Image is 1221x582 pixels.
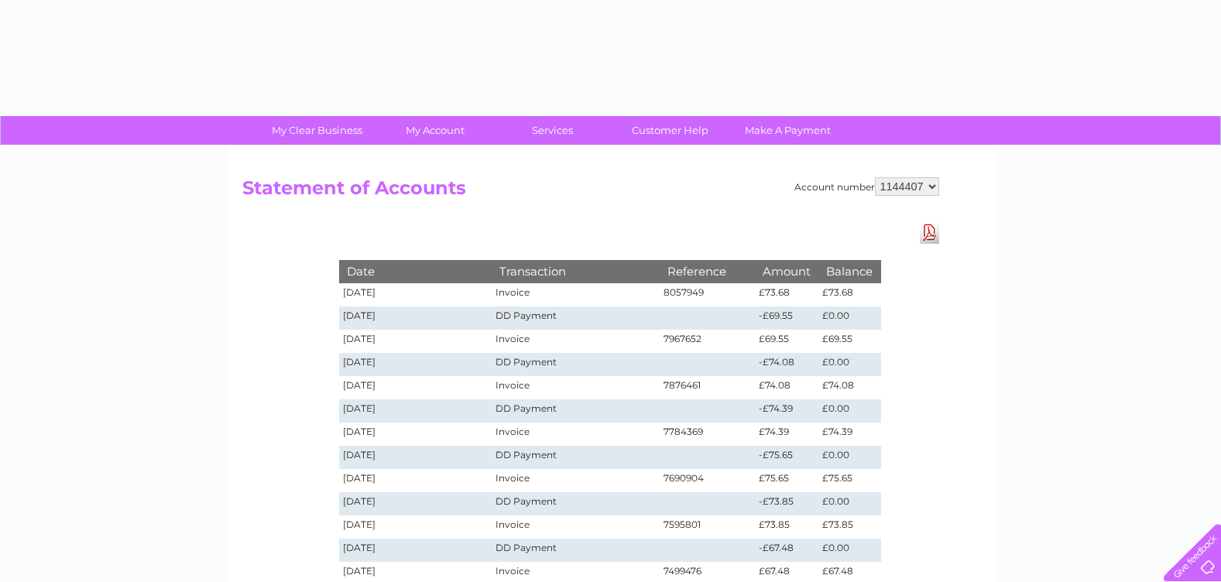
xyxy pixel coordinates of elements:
[660,260,756,282] th: Reference
[492,492,659,515] td: DD Payment
[724,116,852,145] a: Make A Payment
[755,469,818,492] td: £75.65
[492,446,659,469] td: DD Payment
[339,330,492,353] td: [DATE]
[818,283,880,306] td: £73.68
[492,306,659,330] td: DD Payment
[660,283,756,306] td: 8057949
[818,515,880,539] td: £73.85
[492,283,659,306] td: Invoice
[492,515,659,539] td: Invoice
[818,376,880,399] td: £74.08
[492,330,659,353] td: Invoice
[818,260,880,282] th: Balance
[339,283,492,306] td: [DATE]
[818,353,880,376] td: £0.00
[660,330,756,353] td: 7967652
[242,177,939,207] h2: Statement of Accounts
[492,353,659,376] td: DD Payment
[755,306,818,330] td: -£69.55
[755,283,818,306] td: £73.68
[339,376,492,399] td: [DATE]
[339,306,492,330] td: [DATE]
[492,423,659,446] td: Invoice
[818,446,880,469] td: £0.00
[755,330,818,353] td: £69.55
[660,515,756,539] td: 7595801
[818,423,880,446] td: £74.39
[660,469,756,492] td: 7690904
[489,116,616,145] a: Services
[755,423,818,446] td: £74.39
[660,376,756,399] td: 7876461
[492,399,659,423] td: DD Payment
[339,492,492,515] td: [DATE]
[371,116,499,145] a: My Account
[339,260,492,282] th: Date
[755,260,818,282] th: Amount
[818,492,880,515] td: £0.00
[818,539,880,562] td: £0.00
[339,515,492,539] td: [DATE]
[253,116,381,145] a: My Clear Business
[755,399,818,423] td: -£74.39
[492,539,659,562] td: DD Payment
[755,446,818,469] td: -£75.65
[339,469,492,492] td: [DATE]
[755,353,818,376] td: -£74.08
[755,376,818,399] td: £74.08
[339,353,492,376] td: [DATE]
[818,399,880,423] td: £0.00
[339,446,492,469] td: [DATE]
[818,469,880,492] td: £75.65
[606,116,734,145] a: Customer Help
[660,423,756,446] td: 7784369
[818,306,880,330] td: £0.00
[755,492,818,515] td: -£73.85
[818,330,880,353] td: £69.55
[755,515,818,539] td: £73.85
[794,177,939,196] div: Account number
[339,423,492,446] td: [DATE]
[492,376,659,399] td: Invoice
[339,539,492,562] td: [DATE]
[492,260,659,282] th: Transaction
[920,221,939,244] a: Download Pdf
[755,539,818,562] td: -£67.48
[339,399,492,423] td: [DATE]
[492,469,659,492] td: Invoice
